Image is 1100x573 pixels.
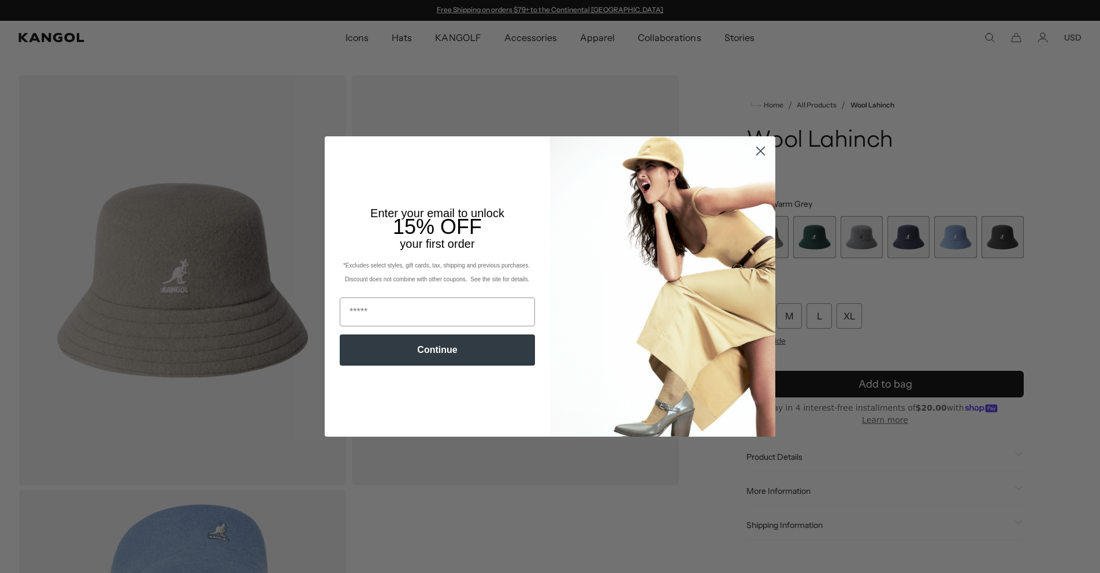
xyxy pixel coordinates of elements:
[400,237,474,250] span: your first order
[340,297,535,326] input: Email
[370,207,504,219] span: Enter your email to unlock
[750,141,771,161] button: Close dialog
[393,215,482,239] span: 15% OFF
[343,262,532,282] span: *Excludes select styles, gift cards, tax, shipping and previous purchases. Discount does not comb...
[550,136,775,437] img: 93be19ad-e773-4382-80b9-c9d740c9197f.jpeg
[340,334,535,366] button: Continue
